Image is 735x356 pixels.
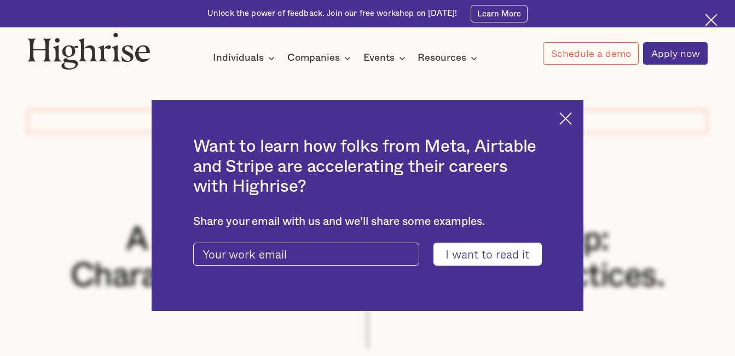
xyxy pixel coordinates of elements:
input: I want to read it [433,243,542,266]
input: Your work email [193,243,419,266]
div: Individuals [213,51,278,65]
div: Events [363,51,395,65]
div: Individuals [213,51,264,65]
img: Cross icon [705,14,717,26]
div: Resources [418,51,466,65]
a: Apply now [643,42,707,65]
div: Companies [287,51,354,65]
div: Unlock the power of feedback. Join our free workshop on [DATE]! [207,8,457,19]
div: Resources [418,51,481,65]
a: Schedule a demo [543,42,638,65]
div: Companies [287,51,340,65]
h2: Want to learn how folks from Meta, Airtable and Stripe are accelerating their careers with Highrise? [193,137,542,197]
div: Events [363,51,409,65]
img: Highrise logo [27,32,151,70]
a: Learn More [471,5,528,22]
div: Share your email with us and we'll share some examples. [193,215,542,229]
img: Cross icon [559,112,572,125]
form: current-ascender-blog-article-modal-form [193,243,542,266]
